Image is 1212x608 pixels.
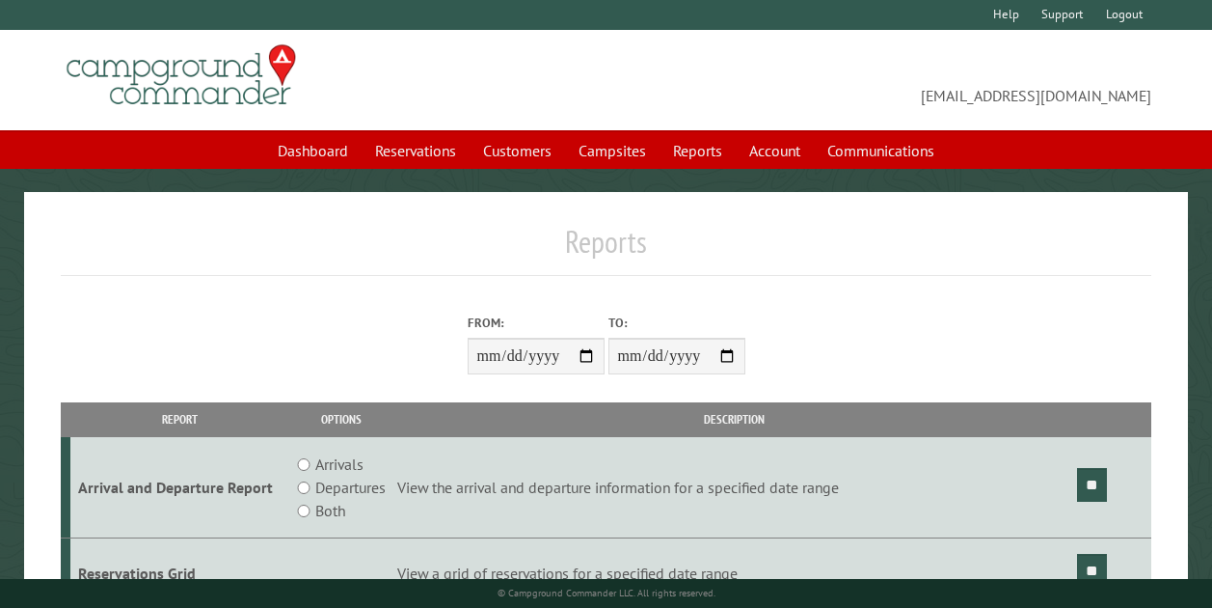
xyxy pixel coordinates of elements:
[315,453,364,476] label: Arrivals
[608,314,745,332] label: To:
[816,132,946,169] a: Communications
[471,132,563,169] a: Customers
[661,132,734,169] a: Reports
[315,499,345,522] label: Both
[364,132,468,169] a: Reservations
[288,402,394,436] th: Options
[61,38,302,113] img: Campground Commander
[61,223,1151,276] h1: Reports
[567,132,658,169] a: Campsites
[468,314,605,332] label: From:
[394,437,1074,539] td: View the arrival and departure information for a specified date range
[315,476,386,499] label: Departures
[70,402,289,436] th: Report
[70,437,289,539] td: Arrival and Departure Report
[498,587,715,599] small: © Campground Commander LLC. All rights reserved.
[394,402,1074,436] th: Description
[606,53,1152,107] span: [EMAIL_ADDRESS][DOMAIN_NAME]
[266,132,360,169] a: Dashboard
[738,132,812,169] a: Account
